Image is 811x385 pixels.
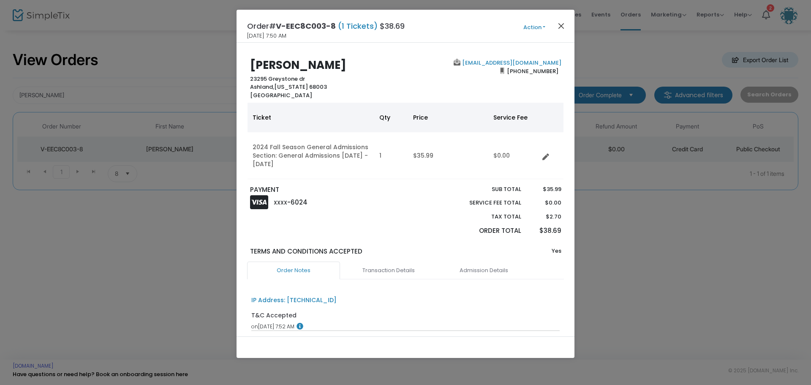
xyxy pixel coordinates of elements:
th: Ticket [248,103,374,132]
span: [DATE] 7:50 AM [247,32,286,40]
td: 1 [374,132,408,179]
p: $35.99 [529,185,561,194]
div: [DATE] 7:52 AM [251,323,560,330]
p: $38.69 [529,226,561,236]
div: T&C Accepted [251,311,297,320]
b: [PERSON_NAME] [250,57,346,73]
p: $0.00 [529,199,561,207]
th: Qty [374,103,408,132]
p: PAYMENT [250,185,402,195]
p: Service Fee Total [449,199,521,207]
p: $2.70 [529,213,561,221]
a: Admission Details [437,262,530,279]
span: (1 Tickets) [336,21,380,31]
a: Transaction Details [342,262,435,279]
span: Ashland, [250,83,274,91]
td: 2024 Fall Season General Admissions Section: General Admissions [DATE] - [DATE] [248,132,374,179]
span: -6024 [287,198,308,207]
span: V-EEC8C003-8 [276,21,336,31]
td: $35.99 [408,132,488,179]
b: 23295 Greystone dr [US_STATE] 68003 [GEOGRAPHIC_DATA] [250,75,327,99]
span: [PHONE_NUMBER] [504,64,561,78]
p: Tax Total [449,213,521,221]
p: Terms And Conditions Accepted [250,247,402,257]
div: IP Address: [TECHNICAL_ID] [251,296,337,305]
span: XXXX [274,199,287,206]
p: Order Total [449,226,521,236]
button: Action [509,23,560,32]
h4: Order# $38.69 [247,20,405,32]
a: [EMAIL_ADDRESS][DOMAIN_NAME] [460,59,561,67]
div: Yes [405,247,565,262]
th: Price [408,103,488,132]
a: Order Notes [247,262,340,279]
td: $0.00 [488,132,539,179]
div: Data table [248,103,563,179]
span: on [251,323,258,330]
p: Sub total [449,185,521,194]
button: Close [556,20,567,31]
th: Service Fee [488,103,539,132]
